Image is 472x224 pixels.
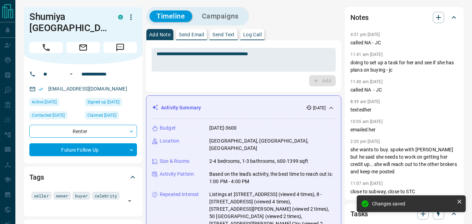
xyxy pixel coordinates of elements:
div: Thu Aug 24 2023 [85,111,137,121]
p: called NA - JC [350,39,458,46]
svg: Email Verified [38,87,43,92]
div: Wed Apr 02 2025 [29,98,81,108]
div: condos.ca [118,15,123,20]
p: 2-4 bedrooms, 1-3 bathrooms, 600-1399 sqft [209,158,308,165]
button: Timeline [150,10,192,22]
p: doing to set up a task for her and see if she has plans on buying - jc [350,59,458,74]
p: Send Text [212,32,235,37]
p: [DATE]-3600 [209,124,237,132]
span: Signed up [DATE] [87,99,119,106]
span: owner [56,192,68,199]
span: Contacted [DATE] [32,112,65,119]
p: close to subway, close to STC [350,188,458,195]
span: Call [29,42,63,53]
p: she wants to buy. spoke with [PERSON_NAME] but he said she needs to work on getting her credit up... [350,146,458,175]
div: Future Follow Up [29,143,137,156]
span: Claimed [DATE] [87,112,116,119]
div: Notes [350,9,458,26]
span: buyer [75,192,88,199]
p: Based on the lead's activity, the best time to reach out is: 1:00 PM - 4:00 PM [209,171,335,185]
p: Location [160,137,179,145]
span: celebrity [95,192,117,199]
p: [DATE] [313,105,326,111]
div: Wed Oct 25 2023 [29,111,81,121]
span: Message [103,42,137,53]
div: Tue Jan 01 2019 [85,98,137,108]
p: Add Note [149,32,170,37]
div: Tags [29,169,137,186]
div: Activity Summary[DATE] [152,101,335,114]
p: Log Call [243,32,262,37]
p: 11:41 am [DATE] [350,52,383,57]
p: 10:05 am [DATE] [350,119,383,124]
p: 4:51 pm [DATE] [350,32,380,37]
span: Email [66,42,100,53]
a: [EMAIL_ADDRESS][DOMAIN_NAME] [48,86,127,92]
p: 8:39 am [DATE] [350,99,380,104]
p: Repeated Interest [160,191,199,198]
p: Size & Rooms [160,158,190,165]
p: called NA - JC [350,86,458,94]
p: 11:40 am [DATE] [350,79,383,84]
p: Budget [160,124,176,132]
p: [GEOGRAPHIC_DATA], [GEOGRAPHIC_DATA], [GEOGRAPHIC_DATA] [209,137,335,152]
span: Active [DATE] [32,99,57,106]
p: 2:20 pm [DATE] [350,139,380,144]
p: Activity Summary [161,104,201,111]
h2: Tags [29,172,44,183]
span: seller [34,192,49,199]
button: Campaigns [195,10,246,22]
button: Open [67,70,75,78]
p: textedher [350,106,458,114]
p: 11:07 am [DATE] [350,181,383,186]
p: emailed her [350,126,458,133]
h2: Notes [350,12,369,23]
h2: Tasks [350,208,368,219]
h1: Shumiya [GEOGRAPHIC_DATA] [29,11,108,34]
div: Renter [29,125,137,138]
p: Send Email [179,32,204,37]
div: Changes saved [372,201,454,207]
div: Tasks [350,205,458,222]
button: Open [125,196,135,206]
p: Activity Pattern [160,171,194,178]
